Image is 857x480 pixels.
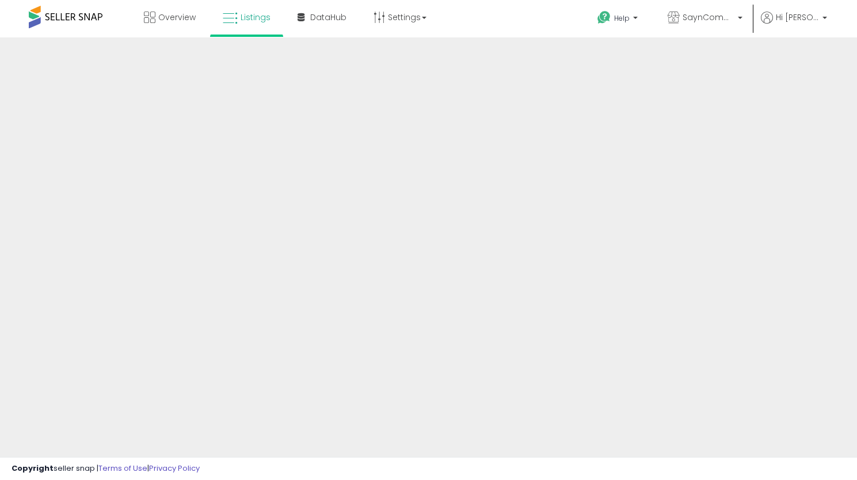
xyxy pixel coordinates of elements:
[761,12,827,37] a: Hi [PERSON_NAME]
[597,10,611,25] i: Get Help
[241,12,271,23] span: Listings
[149,463,200,474] a: Privacy Policy
[98,463,147,474] a: Terms of Use
[158,12,196,23] span: Overview
[588,2,649,37] a: Help
[12,463,200,474] div: seller snap | |
[12,463,54,474] strong: Copyright
[683,12,734,23] span: SaynCommerce
[776,12,819,23] span: Hi [PERSON_NAME]
[310,12,346,23] span: DataHub
[614,13,630,23] span: Help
